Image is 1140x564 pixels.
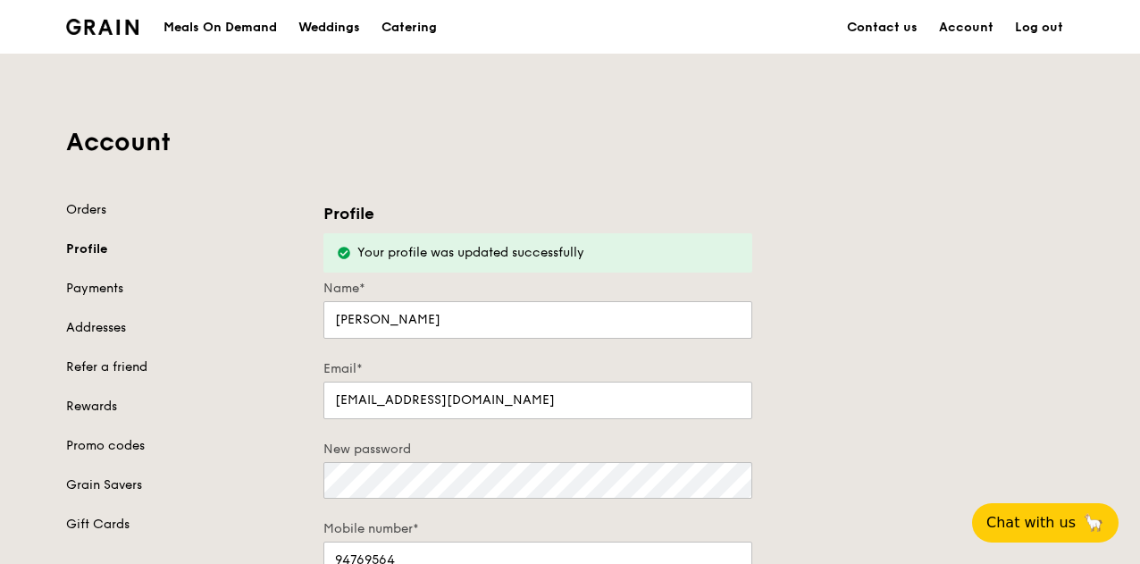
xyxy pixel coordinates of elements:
h3: Profile [323,201,752,226]
a: Account [928,1,1004,55]
a: Refer a friend [66,358,302,376]
a: Gift Cards [66,516,302,534]
label: Email* [323,360,752,378]
label: New password [323,441,752,459]
a: Orders [66,201,302,219]
a: Grain Savers [66,476,302,494]
a: Log out [1004,1,1074,55]
h1: Account [66,126,1074,158]
a: Weddings [288,1,371,55]
label: Name* [323,280,752,298]
div: Catering [381,1,437,55]
a: Addresses [66,319,302,337]
span: Chat with us [986,512,1076,534]
a: Profile [66,240,302,258]
label: Mobile number* [323,520,752,538]
div: Meals On Demand [163,1,277,55]
a: Payments [66,280,302,298]
a: Contact us [836,1,928,55]
button: Chat with us🦙 [972,503,1119,543]
img: Grain [66,19,138,35]
div: Your profile was updated successfully [357,244,738,262]
div: Weddings [298,1,360,55]
a: Rewards [66,398,302,416]
span: 🦙 [1083,512,1104,534]
a: Catering [371,1,448,55]
a: Promo codes [66,437,302,455]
